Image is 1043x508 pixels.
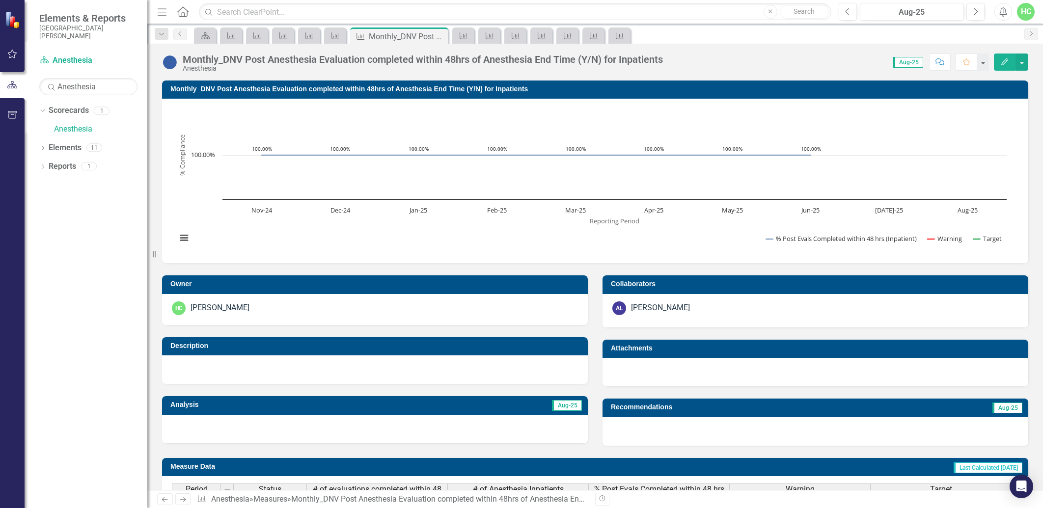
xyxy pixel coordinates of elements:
div: Monthly_DNV Post Anesthesia Evaluation completed within 48hrs of Anesthesia End Time (Y/N) for In... [369,30,446,43]
span: Aug-25 [992,402,1022,413]
div: Anesthesia [183,65,663,72]
text: 100.00% [191,150,215,159]
h3: Analysis [170,401,367,408]
button: HC [1017,3,1035,21]
text: Nov-24 [251,206,273,214]
text: Warning [937,234,962,243]
text: Dec-24 [330,206,351,214]
span: Aug-25 [552,400,582,411]
text: 100.00% [644,145,664,152]
span: % Post Evals Completed within 48 hrs (Inpatient) [591,485,727,502]
div: [PERSON_NAME] [631,302,690,314]
a: Anesthesia [39,55,137,66]
span: Target [930,485,952,494]
div: 1 [81,162,97,171]
div: Aug-25 [863,6,961,18]
span: Warning [786,485,815,494]
button: View chart menu, Chart [177,231,191,245]
text: % Compliance [178,134,187,176]
text: Jan-25 [409,206,427,214]
span: Elements & Reports [39,12,137,24]
text: [DATE]-25 [875,206,903,214]
button: Show Target [973,235,1002,243]
span: Status [259,485,281,494]
a: Elements [49,142,82,154]
h3: Owner [170,280,583,288]
a: Measures [253,494,287,504]
text: 100.00% [330,145,350,152]
span: Aug-25 [893,57,923,68]
text: Reporting Period [590,216,639,225]
text: Apr-25 [644,206,663,214]
text: 100.00% [252,145,272,152]
a: Scorecards [49,105,89,116]
div: Monthly_DNV Post Anesthesia Evaluation completed within 48hrs of Anesthesia End Time (Y/N) for In... [183,54,663,65]
text: 100.00% [722,145,742,152]
div: AL [612,301,626,315]
span: Last Calculated [DATE] [954,462,1022,473]
div: Chart. Highcharts interactive chart. [172,106,1018,253]
button: Aug-25 [860,3,964,21]
a: Reports [49,161,76,172]
text: Mar-25 [565,206,586,214]
input: Search ClearPoint... [199,3,831,21]
h3: Recommendations [611,403,885,411]
text: 100.00% [487,145,507,152]
div: Monthly_DNV Post Anesthesia Evaluation completed within 48hrs of Anesthesia End Time (Y/N) for In... [291,494,672,504]
div: HC [172,301,186,315]
input: Search Below... [39,78,137,95]
svg: Interactive chart [172,106,1012,253]
span: Period [186,485,208,494]
h3: Attachments [611,345,1023,352]
small: [GEOGRAPHIC_DATA][PERSON_NAME] [39,24,137,40]
button: Search [780,5,829,19]
button: Show Warning [928,235,962,243]
h3: Measure Data [170,463,504,470]
g: % Post Evals Completed within 48 hrs (Inpatient), line 1 of 3 with 10 data points. [260,153,813,157]
text: 100.00% [801,145,821,152]
text: May-25 [722,206,743,214]
img: 8DAGhfEEPCf229AAAAAElFTkSuQmCC [223,486,231,494]
img: ClearPoint Strategy [5,11,22,28]
div: Open Intercom Messenger [1010,475,1033,498]
text: % Post Evals Completed within 48 hrs (Inpatient) [776,234,917,243]
text: Target [983,234,1002,243]
div: 1 [94,107,110,115]
span: Search [794,7,815,15]
text: Jun-25 [800,206,820,214]
a: Anesthesia [211,494,249,504]
h3: Collaborators [611,280,1023,288]
text: 100.00% [409,145,429,152]
button: Show % Post Evals Completed within 48 hrs (Inpatient) [766,235,917,243]
div: 11 [86,144,102,152]
h3: Monthly_DNV Post Anesthesia Evaluation completed within 48hrs of Anesthesia End Time (Y/N) for In... [170,85,1023,93]
a: Anesthesia [54,124,147,135]
span: # of Anesthesia Inpatients [473,485,564,494]
div: » » [197,494,588,505]
div: [PERSON_NAME] [191,302,249,314]
img: No Information [162,54,178,70]
text: 100.00% [566,145,586,152]
text: Aug-25 [958,206,978,214]
span: # of evaluations completed within 48 hrs [309,485,445,502]
h3: Description [170,342,583,349]
text: Feb-25 [487,206,507,214]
